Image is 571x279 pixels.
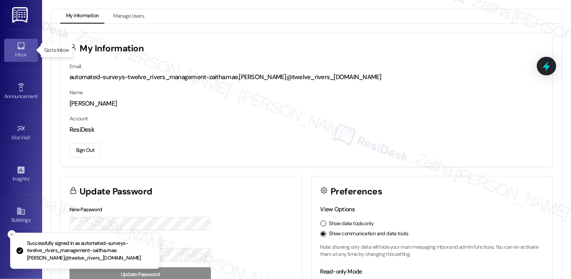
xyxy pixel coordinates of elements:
div: ResiDesk [69,125,544,134]
a: Leads [4,246,38,268]
div: [PERSON_NAME] [69,99,544,108]
a: Site Visit • [4,122,38,144]
label: Show data tools only [329,220,374,228]
label: Read-only Mode [320,268,362,275]
div: automated-surveys-twelve_rivers_management-zaitha.mae.[PERSON_NAME]@twelve_rivers_[DOMAIN_NAME] [69,73,544,82]
label: Account [69,115,88,122]
button: My Information [60,9,104,24]
button: Close toast [8,230,16,239]
label: New Password [69,206,102,213]
p: Go to Inbox [44,47,69,54]
p: Successfully signed in as automated-surveys-twelve_rivers_management-zaitha.mae.[PERSON_NAME]@twe... [27,240,153,262]
img: ResiDesk Logo [12,7,29,23]
span: • [37,92,39,98]
span: • [29,175,30,181]
label: Show communication and data tools [329,230,408,238]
a: Inbox [4,39,38,61]
h3: Update Password [80,187,152,196]
p: Note: showing only data will hide your main messaging inbox and admin functions. You can re-activ... [320,244,544,258]
button: Sign Out [69,143,101,158]
h3: My Information [80,44,144,53]
span: • [30,133,32,139]
a: Insights • [4,163,38,186]
button: Manage Users [107,9,150,24]
label: Name [69,89,83,96]
label: Email [69,63,81,70]
a: Buildings [4,204,38,227]
label: View Options [320,205,355,213]
h3: Preferences [331,187,382,196]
